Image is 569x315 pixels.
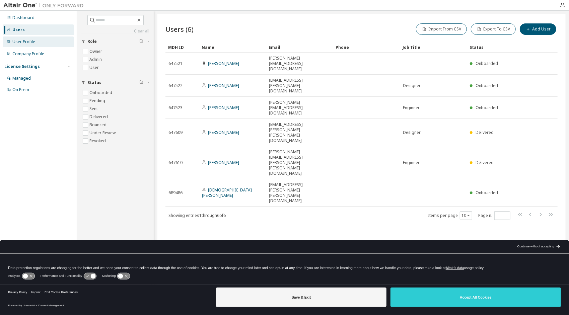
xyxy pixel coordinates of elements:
[208,83,239,88] a: [PERSON_NAME]
[476,130,494,135] span: Delivered
[403,130,421,135] span: Designer
[12,15,34,20] div: Dashboard
[89,129,117,137] label: Under Review
[520,23,556,35] button: Add User
[208,160,239,165] a: [PERSON_NAME]
[12,76,31,81] div: Managed
[168,160,183,165] span: 647610
[87,80,101,85] span: Status
[476,61,498,66] span: Onboarded
[89,64,100,72] label: User
[269,182,330,204] span: [EMAIL_ADDRESS][PERSON_NAME][PERSON_NAME][DOMAIN_NAME]
[471,23,516,35] button: Export To CSV
[89,48,103,56] label: Owner
[478,211,510,220] span: Page n.
[12,27,25,32] div: Users
[165,24,194,34] span: Users (6)
[269,100,330,116] span: [PERSON_NAME][EMAIL_ADDRESS][DOMAIN_NAME]
[269,56,330,72] span: [PERSON_NAME][EMAIL_ADDRESS][DOMAIN_NAME]
[476,83,498,88] span: Onboarded
[403,42,464,53] div: Job Title
[139,39,143,44] span: Clear filter
[476,160,494,165] span: Delivered
[81,28,149,34] a: Clear all
[269,122,330,143] span: [EMAIL_ADDRESS][PERSON_NAME][PERSON_NAME][DOMAIN_NAME]
[168,130,183,135] span: 647609
[336,42,397,53] div: Phone
[3,2,87,9] img: Altair One
[269,42,330,53] div: Email
[139,80,143,85] span: Clear filter
[470,42,523,53] div: Status
[403,83,421,88] span: Designer
[208,61,239,66] a: [PERSON_NAME]
[202,42,263,53] div: Name
[81,34,149,49] button: Role
[12,39,35,45] div: User Profile
[269,149,330,176] span: [PERSON_NAME][EMAIL_ADDRESS][PERSON_NAME][PERSON_NAME][DOMAIN_NAME]
[476,190,498,195] span: Onboarded
[4,64,40,69] div: License Settings
[208,130,239,135] a: [PERSON_NAME]
[89,113,109,121] label: Delivered
[89,97,106,105] label: Pending
[428,211,472,220] span: Items per page
[208,105,239,110] a: [PERSON_NAME]
[87,39,97,44] span: Role
[89,137,107,145] label: Revoked
[403,105,420,110] span: Engineer
[89,105,99,113] label: Sent
[168,213,226,218] span: Showing entries 1 through 6 of 6
[12,51,44,57] div: Company Profile
[476,105,498,110] span: Onboarded
[168,83,183,88] span: 647522
[202,187,252,198] a: [DEMOGRAPHIC_DATA][PERSON_NAME]
[89,121,108,129] label: Bounced
[168,190,183,195] span: 689486
[269,78,330,94] span: [EMAIL_ADDRESS][PERSON_NAME][DOMAIN_NAME]
[89,56,103,64] label: Admin
[12,87,29,92] div: On Prem
[461,213,471,218] button: 10
[89,89,114,97] label: Onboarded
[168,105,183,110] span: 647523
[168,61,183,66] span: 647521
[81,75,149,90] button: Status
[416,23,467,35] button: Import From CSV
[403,160,420,165] span: Engineer
[168,42,196,53] div: MDH ID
